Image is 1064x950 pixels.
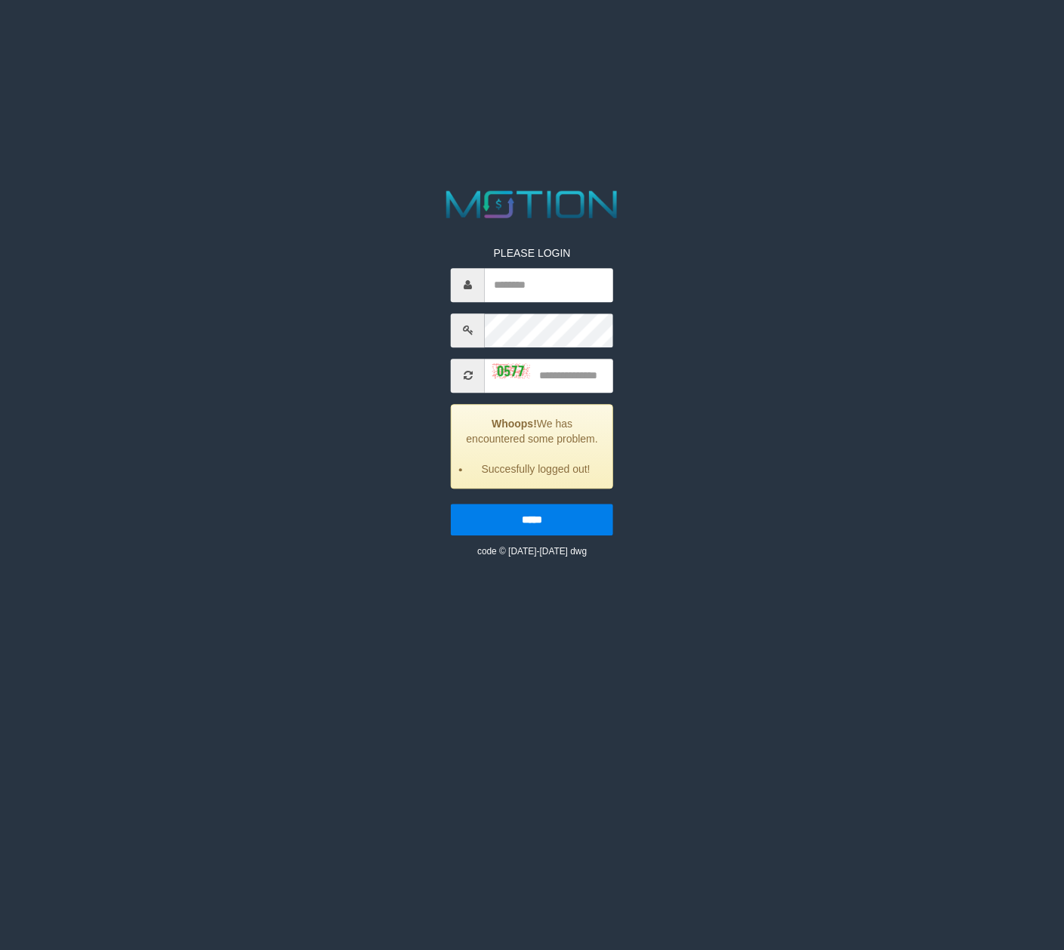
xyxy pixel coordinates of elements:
[439,186,625,223] img: MOTION_logo.png
[477,546,587,557] small: code © [DATE]-[DATE] dwg
[492,418,537,430] strong: Whoops!
[451,404,613,489] div: We has encountered some problem.
[470,461,601,477] li: Succesfully logged out!
[451,245,613,261] p: PLEASE LOGIN
[492,363,530,378] img: captcha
